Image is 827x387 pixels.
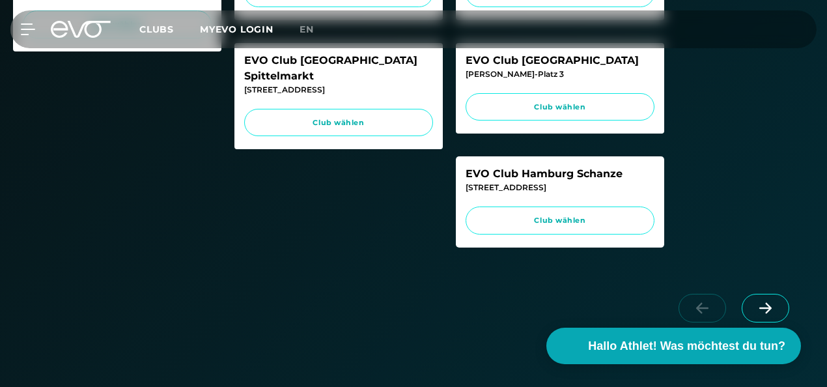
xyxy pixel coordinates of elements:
[200,23,273,35] a: MYEVO LOGIN
[466,93,654,121] a: Club wählen
[466,182,654,193] div: [STREET_ADDRESS]
[466,53,654,68] div: EVO Club [GEOGRAPHIC_DATA]
[139,23,174,35] span: Clubs
[244,109,433,137] a: Club wählen
[300,22,329,37] a: en
[466,207,654,235] a: Club wählen
[478,215,642,226] span: Club wählen
[300,23,314,35] span: en
[466,166,654,182] div: EVO Club Hamburg Schanze
[244,84,433,96] div: [STREET_ADDRESS]
[546,328,801,364] button: Hallo Athlet! Was möchtest du tun?
[588,337,785,355] span: Hallo Athlet! Was möchtest du tun?
[139,23,200,35] a: Clubs
[478,102,642,113] span: Club wählen
[244,53,433,84] div: EVO Club [GEOGRAPHIC_DATA] Spittelmarkt
[466,68,654,80] div: [PERSON_NAME]-Platz 3
[257,117,421,128] span: Club wählen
